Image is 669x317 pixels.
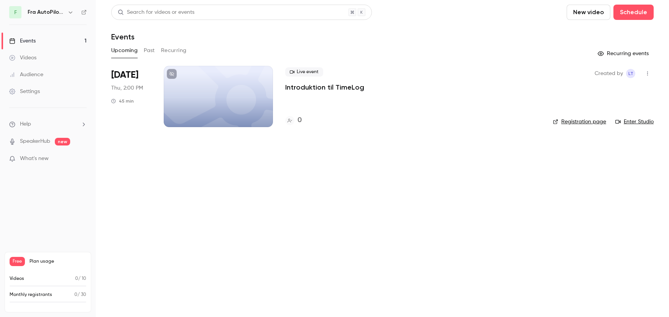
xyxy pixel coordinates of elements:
button: Recurring events [594,47,654,60]
h1: Events [111,32,135,41]
span: Free [10,257,25,266]
div: Events [9,37,36,45]
span: 0 [75,276,78,281]
p: / 10 [75,275,86,282]
h6: Fra AutoPilot til TimeLog [28,8,64,16]
span: F [14,8,17,16]
span: What's new [20,155,49,163]
span: LT [628,69,633,78]
button: Recurring [161,44,187,57]
span: Created by [595,69,623,78]
span: Thu, 2:00 PM [111,84,143,92]
button: Past [144,44,155,57]
div: Videos [9,54,36,62]
span: 0 [74,292,77,297]
span: Live event [285,67,323,77]
div: Search for videos or events [118,8,194,16]
button: Schedule [613,5,654,20]
div: 45 min [111,98,134,104]
a: SpeakerHub [20,137,50,145]
span: Lucaas Taxgaard [626,69,635,78]
li: help-dropdown-opener [9,120,87,128]
div: Audience [9,71,43,78]
a: Registration page [553,118,606,126]
a: Introduktion til TimeLog [285,83,364,92]
p: Monthly registrants [10,291,52,298]
h4: 0 [298,115,302,126]
div: Settings [9,88,40,95]
span: Help [20,120,31,128]
span: new [55,138,70,145]
p: / 30 [74,291,86,298]
a: 0 [285,115,302,126]
button: Upcoming [111,44,138,57]
button: New video [567,5,610,20]
span: [DATE] [111,69,138,81]
div: Sep 25 Thu, 2:00 PM (Europe/Berlin) [111,66,151,127]
p: Videos [10,275,24,282]
a: Enter Studio [615,118,654,126]
span: Plan usage [30,258,86,265]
